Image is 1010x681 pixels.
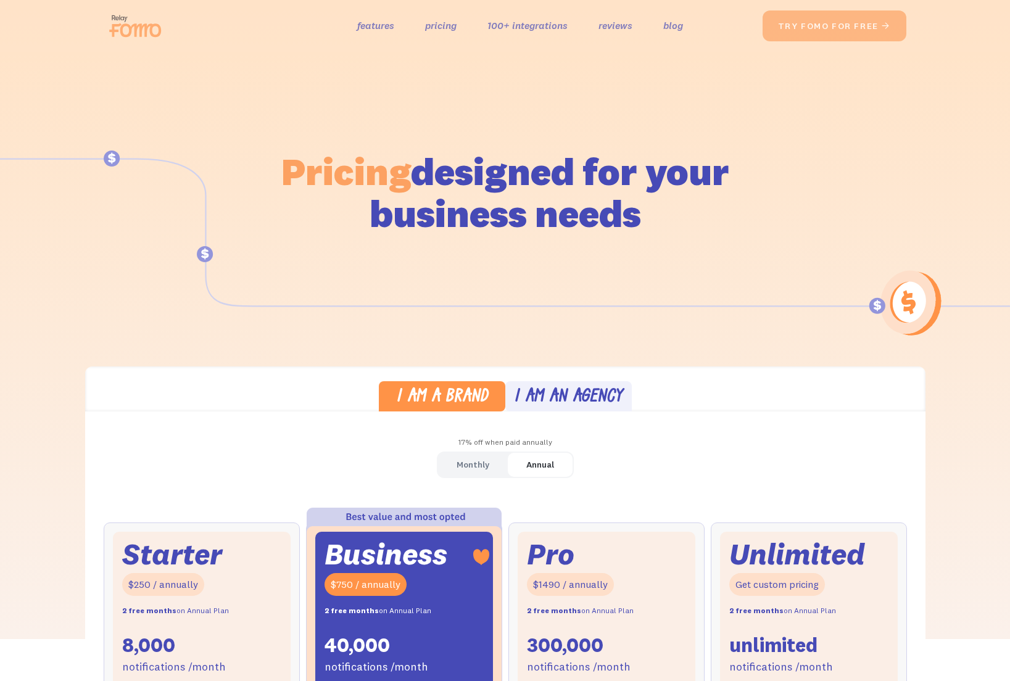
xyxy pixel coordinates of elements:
div: 40,000 [325,632,390,658]
div: $750 / annually [325,573,407,596]
div: $250 / annually [122,573,204,596]
span:  [881,20,891,31]
div: Pro [527,541,574,567]
h1: designed for your business needs [281,151,730,234]
a: features [357,17,394,35]
div: Annual [526,456,554,474]
div: Starter [122,541,222,567]
div: 17% off when paid annually [85,434,925,452]
div: I am an agency [514,389,623,407]
div: notifications /month [325,658,428,676]
div: Unlimited [729,541,865,567]
strong: 2 free months [527,606,581,615]
strong: 2 free months [325,606,379,615]
a: pricing [425,17,457,35]
a: reviews [598,17,632,35]
a: blog [663,17,683,35]
div: Business [325,541,447,567]
div: notifications /month [527,658,631,676]
div: on Annual Plan [325,602,431,620]
div: on Annual Plan [527,602,634,620]
div: 8,000 [122,632,175,658]
a: try fomo for free [763,10,906,41]
div: notifications /month [729,658,833,676]
div: on Annual Plan [122,602,229,620]
a: 100+ integrations [487,17,568,35]
div: Monthly [457,456,489,474]
div: 300,000 [527,632,603,658]
strong: 2 free months [729,606,784,615]
strong: 2 free months [122,606,176,615]
div: unlimited [729,632,818,658]
div: I am a brand [396,389,488,407]
div: $1490 / annually [527,573,614,596]
div: Get custom pricing [729,573,825,596]
div: on Annual Plan [729,602,836,620]
div: notifications /month [122,658,226,676]
span: Pricing [281,147,411,195]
